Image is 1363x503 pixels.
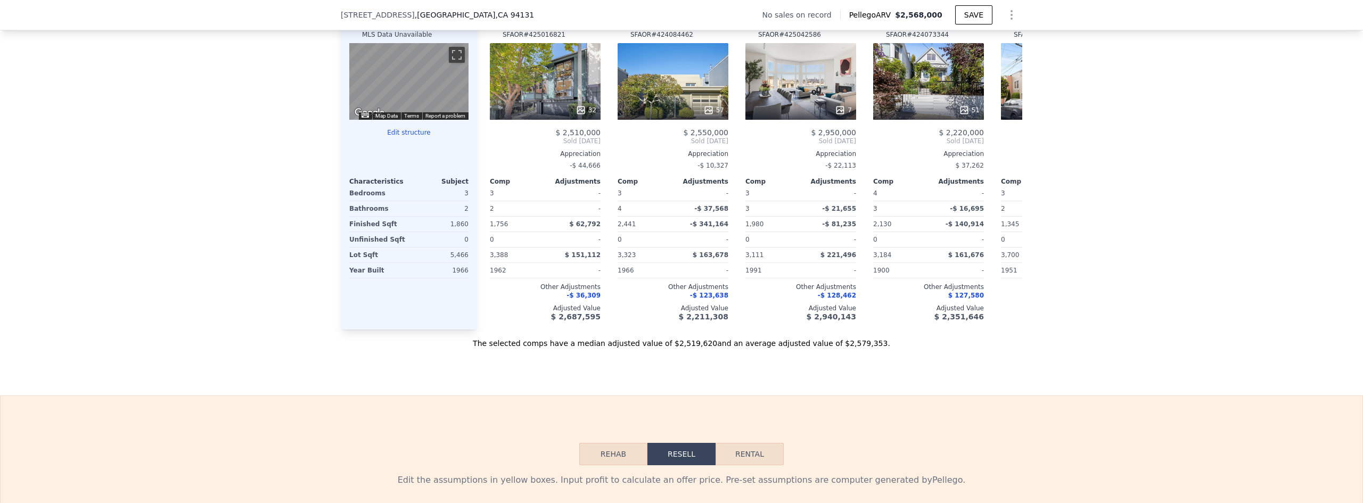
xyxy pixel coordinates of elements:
span: 3,323 [618,251,636,259]
div: Comp [490,177,545,186]
span: -$ 16,695 [950,205,984,212]
button: Toggle fullscreen view [449,47,465,63]
div: Lot Sqft [349,248,407,262]
span: 3 [745,189,750,197]
span: $ 2,950,000 [811,128,856,137]
div: 3 [411,186,469,201]
span: $ 161,676 [948,251,984,259]
div: - [931,232,984,247]
div: Comp [745,177,801,186]
span: 3 [618,189,622,197]
span: Pellego ARV [849,10,896,20]
div: Other Adjustments [745,283,856,291]
a: Report a problem [425,113,465,119]
button: Rental [716,443,784,465]
span: 0 [618,236,622,243]
div: Adjustments [929,177,984,186]
div: 1951 [1001,263,1054,278]
div: Unfinished Sqft [349,232,407,247]
div: Adjustments [673,177,728,186]
span: -$ 10,327 [697,162,728,169]
div: 0 [411,232,469,247]
div: Appreciation [873,150,984,158]
div: SFAOR # 425016821 [503,30,565,39]
span: [STREET_ADDRESS] [341,10,415,20]
div: Bedrooms [349,186,407,201]
div: Comp [1001,177,1056,186]
span: Sold [DATE] [873,137,984,145]
span: -$ 44,666 [570,162,601,169]
div: Adjusted Value [1001,304,1112,312]
span: $ 127,580 [948,292,984,299]
div: 1966 [618,263,671,278]
div: Street View [349,43,469,120]
span: -$ 123,638 [690,292,728,299]
button: Rehab [579,443,647,465]
div: Bathrooms [349,201,407,216]
span: 0 [873,236,877,243]
div: Comp [618,177,673,186]
div: 2 [490,201,543,216]
span: $ 163,678 [693,251,728,259]
span: 1,345 [1001,220,1019,228]
div: SFAOR # 424073344 [886,30,949,39]
div: - [931,186,984,201]
div: - [931,263,984,278]
div: Other Adjustments [1001,283,1112,291]
div: - [547,232,601,247]
div: No sales on record [762,10,840,20]
span: $ 2,220,000 [939,128,984,137]
div: 1962 [490,263,543,278]
div: Subject [409,177,469,186]
div: Finished Sqft [349,217,407,232]
span: -$ 341,164 [690,220,728,228]
span: Sold [DATE] [618,137,728,145]
span: $ 37,262 [956,162,984,169]
span: 3,388 [490,251,508,259]
img: Google [352,106,387,120]
span: $ 2,211,308 [679,312,728,321]
span: 1,980 [745,220,763,228]
div: Characteristics [349,177,409,186]
div: 3 [745,201,799,216]
span: $ 62,792 [569,220,601,228]
div: Year Built [349,263,407,278]
div: Appreciation [1001,150,1112,158]
div: 1900 [873,263,926,278]
span: $2,568,000 [895,11,942,19]
div: Appreciation [618,150,728,158]
div: Appreciation [745,150,856,158]
span: Sold [DATE] [1001,137,1112,145]
div: - [547,263,601,278]
button: Show Options [1001,4,1022,26]
span: 1,756 [490,220,508,228]
button: Keyboard shortcuts [362,113,369,118]
div: 57 [703,105,724,116]
span: $ 2,687,595 [551,312,601,321]
div: - [547,201,601,216]
div: 2 [411,201,469,216]
div: Adjusted Value [873,304,984,312]
div: - [803,186,856,201]
button: SAVE [955,5,992,24]
div: Other Adjustments [873,283,984,291]
div: - [675,186,728,201]
div: Appreciation [490,150,601,158]
span: 3 [490,189,494,197]
div: Adjusted Value [745,304,856,312]
div: Map [349,43,469,120]
span: Sold [DATE] [745,137,856,145]
div: 32 [576,105,596,116]
div: - [675,232,728,247]
div: Other Adjustments [618,283,728,291]
div: The selected comps have a median adjusted value of $2,519,620 and an average adjusted value of $2... [341,329,1022,349]
span: 3,700 [1001,251,1019,259]
div: 51 [959,105,980,116]
span: $ 2,351,646 [934,312,984,321]
span: 0 [490,236,494,243]
span: $ 2,510,000 [555,128,601,137]
span: 2,130 [873,220,891,228]
span: , [GEOGRAPHIC_DATA] [415,10,534,20]
span: $ 151,112 [565,251,601,259]
div: Adjusted Value [490,304,601,312]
